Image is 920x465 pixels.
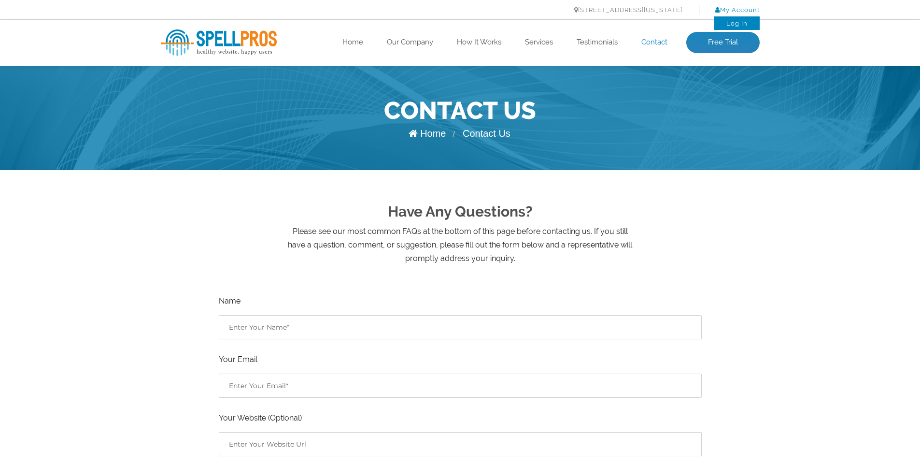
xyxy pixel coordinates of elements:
h1: Contact Us [161,94,760,128]
label: Name [219,294,702,308]
label: Your Website (Optional) [219,411,702,425]
input: Enter Your Email* [219,374,702,398]
p: Please see our most common FAQs at the bottom of this page before contacting us. If you still hav... [286,225,634,265]
h2: Have Any Questions? [161,199,760,225]
span: / [453,130,454,138]
a: Home [409,128,446,139]
span: Contact Us [463,128,510,139]
label: Your Email [219,353,702,366]
input: Enter Your Website Url [219,432,702,456]
input: Enter Your Name* [219,315,702,339]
